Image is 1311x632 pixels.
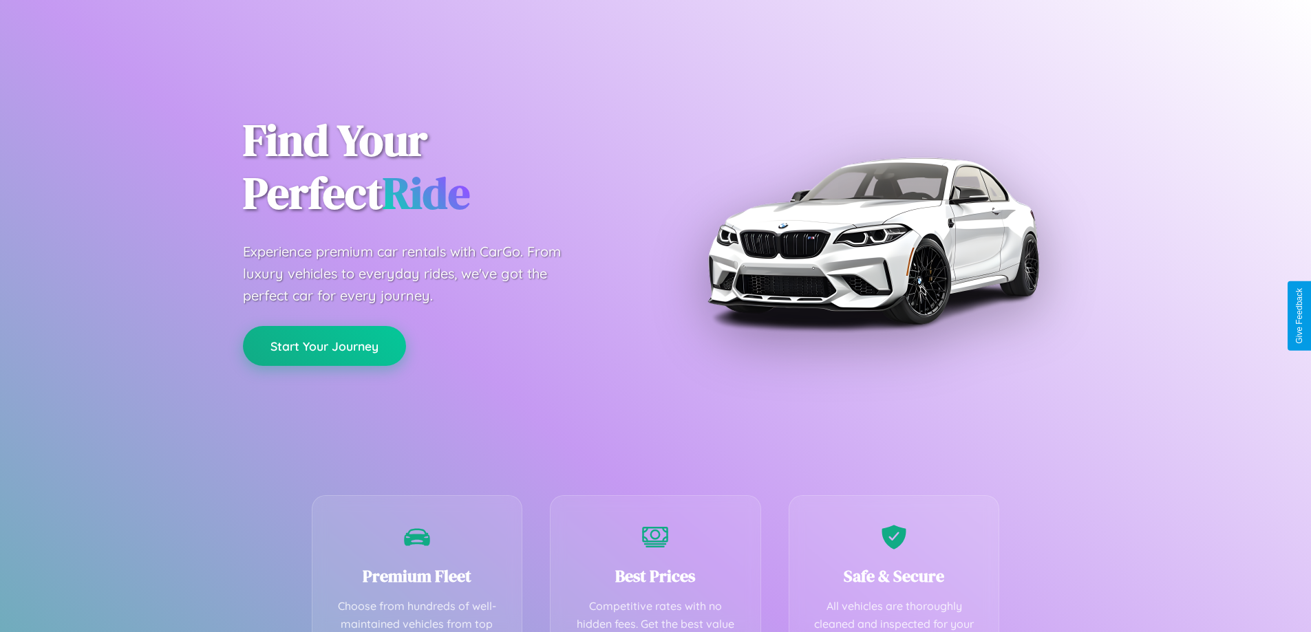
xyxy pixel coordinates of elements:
img: Premium BMW car rental vehicle [701,69,1045,413]
h1: Find Your Perfect [243,114,635,220]
p: Experience premium car rentals with CarGo. From luxury vehicles to everyday rides, we've got the ... [243,241,587,307]
h3: Best Prices [571,565,740,587]
span: Ride [383,163,470,223]
button: Start Your Journey [243,326,406,366]
div: Give Feedback [1294,288,1304,344]
h3: Premium Fleet [333,565,502,587]
h3: Safe & Secure [810,565,979,587]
